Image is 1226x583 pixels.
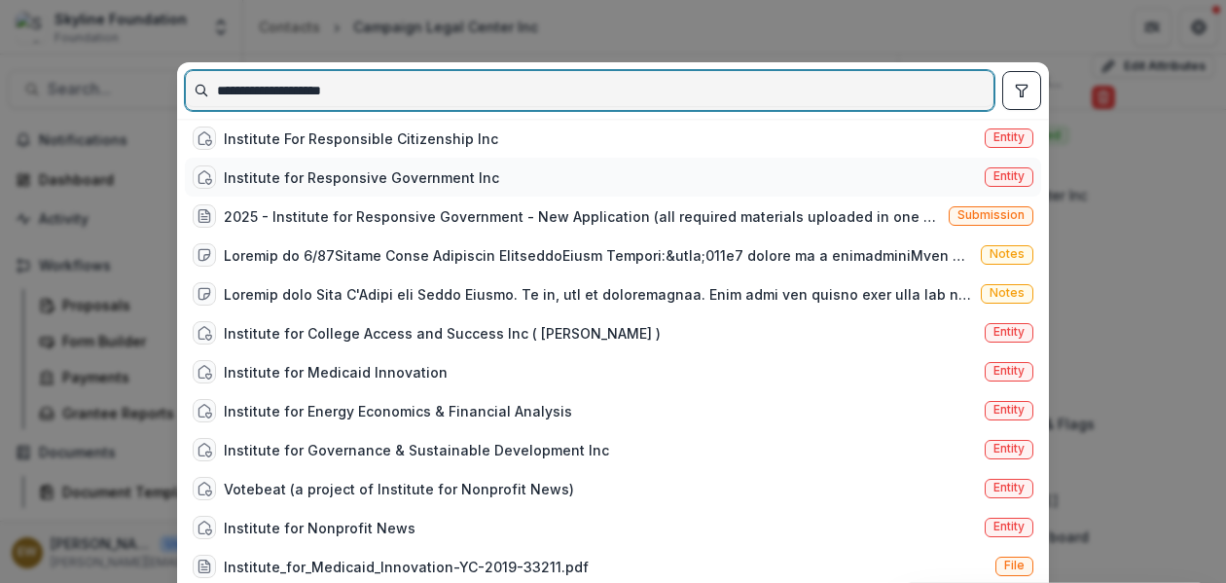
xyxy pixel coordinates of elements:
[990,247,1025,261] span: Notes
[224,401,572,421] div: Institute for Energy Economics & Financial Analysis
[957,208,1025,222] span: Submission
[993,325,1025,339] span: Entity
[993,481,1025,494] span: Entity
[993,130,1025,144] span: Entity
[990,286,1025,300] span: Notes
[993,403,1025,417] span: Entity
[224,128,498,149] div: Institute For Responsible Citizenship Inc
[224,440,609,460] div: Institute for Governance & Sustainable Development Inc
[224,323,661,344] div: Institute for College Access and Success Inc ( [PERSON_NAME] )
[224,167,499,188] div: Institute for Responsive Government Inc
[224,362,448,383] div: Institute for Medicaid Innovation
[224,557,589,577] div: Institute_for_Medicaid_Innovation-YC-2019-33211.pdf
[224,518,415,538] div: Institute for Nonprofit News
[224,206,941,227] div: 2025 - Institute for Responsive Government - New Application (all required materials uploaded in ...
[993,364,1025,378] span: Entity
[1002,71,1041,110] button: toggle filters
[224,245,973,266] div: Loremip do 6/87Sitame Conse Adipiscin ElitseddoEiusm Tempori:&utla;011e7 dolore ma a enimadminiMv...
[224,479,574,499] div: Votebeat (a project of Institute for Nonprofit News)
[1004,559,1025,572] span: File
[993,520,1025,533] span: Entity
[993,169,1025,183] span: Entity
[224,284,973,305] div: Loremip dolo Sita C'Adipi eli Seddo Eiusmo. Te in, utl et doloremagnaa. Enim admi ven quisno exer...
[993,442,1025,455] span: Entity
